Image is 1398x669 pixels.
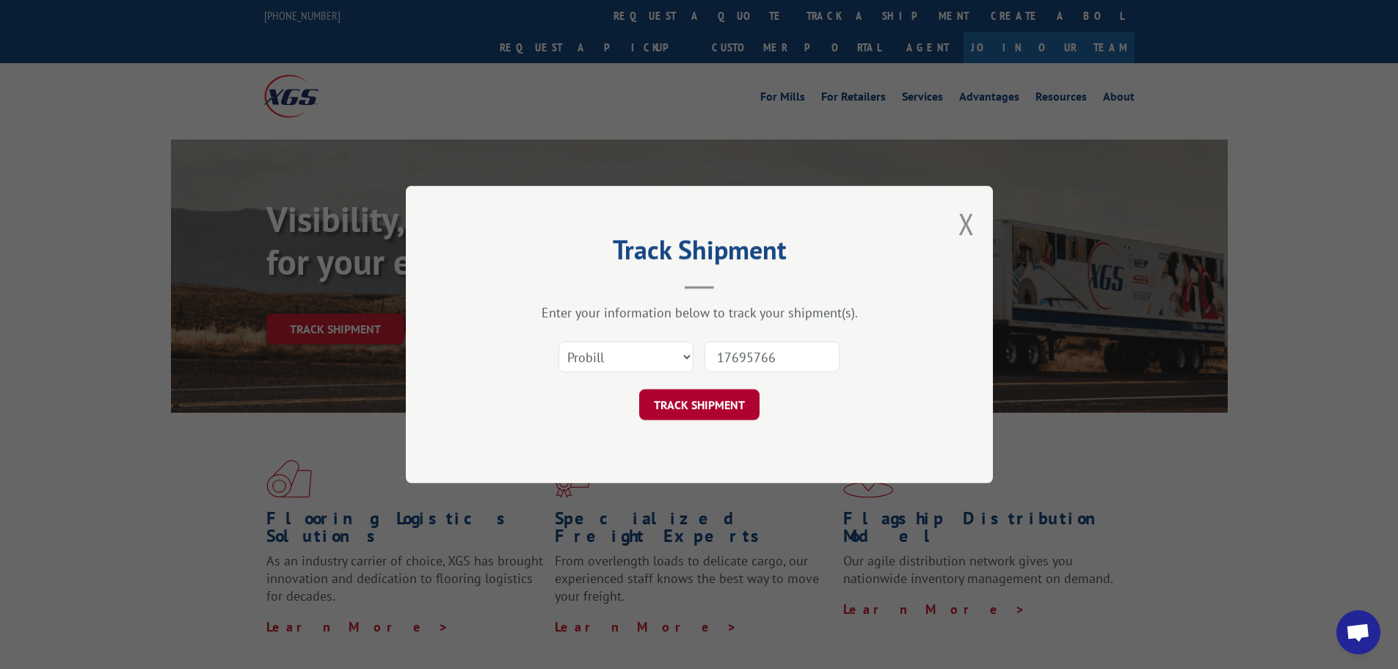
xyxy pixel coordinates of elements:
button: Close modal [958,204,975,243]
h2: Track Shipment [479,239,920,267]
div: Open chat [1336,610,1380,654]
div: Enter your information below to track your shipment(s). [479,304,920,321]
input: Number(s) [705,341,840,372]
button: TRACK SHIPMENT [639,389,760,420]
